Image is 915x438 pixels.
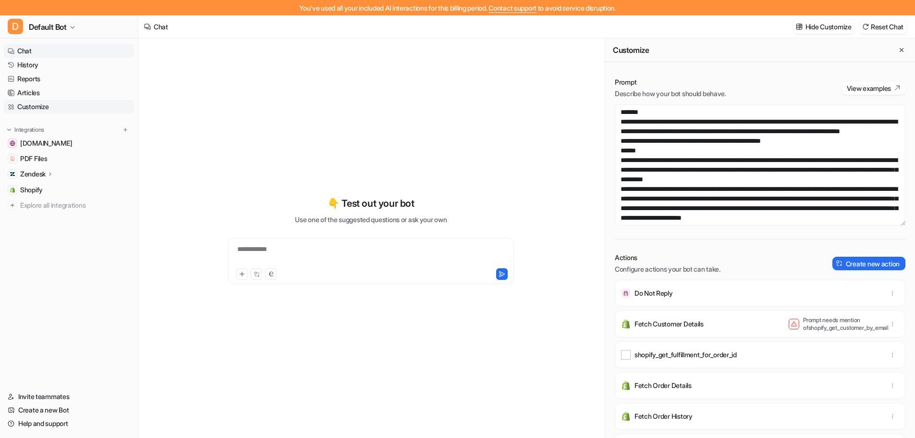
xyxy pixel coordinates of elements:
[29,20,67,34] span: Default Bot
[634,350,737,360] p: shopify_get_fulfillment_for_order_id
[4,100,134,113] a: Customize
[832,257,905,270] button: Create new action
[4,390,134,403] a: Invite teammates
[793,20,855,34] button: Hide Customize
[621,412,631,421] img: Fetch Order History icon
[14,126,44,134] p: Integrations
[4,125,47,135] button: Integrations
[4,44,134,58] a: Chat
[154,22,168,32] div: Chat
[803,316,880,332] p: Prompt needs mention of shopify_get_customer_by_email
[295,214,447,225] p: Use one of the suggested questions or ask your own
[8,200,17,210] img: explore all integrations
[615,89,726,99] p: Describe how your bot should behave.
[4,137,134,150] a: wovenwood.co.uk[DOMAIN_NAME]
[615,264,720,274] p: Configure actions your bot can take.
[20,169,46,179] p: Zendesk
[488,4,537,12] span: Contact support
[613,45,649,55] h2: Customize
[328,196,414,211] p: 👇 Test out your bot
[615,253,720,263] p: Actions
[796,23,803,30] img: customize
[10,171,15,177] img: Zendesk
[634,381,692,390] p: Fetch Order Details
[4,86,134,100] a: Articles
[6,126,12,133] img: expand menu
[122,126,129,133] img: menu_add.svg
[20,138,72,148] span: [DOMAIN_NAME]
[621,350,631,360] img: shopify_get_fulfillment_for_order_id icon
[634,412,693,421] p: Fetch Order History
[20,198,130,213] span: Explore all integrations
[634,288,673,298] p: Do Not Reply
[10,187,15,193] img: Shopify
[4,403,134,417] a: Create a new Bot
[4,58,134,72] a: History
[836,260,843,267] img: create-action-icon.svg
[842,81,905,95] button: View examples
[10,156,15,162] img: PDF Files
[621,319,631,329] img: Fetch Customer Details icon
[4,72,134,86] a: Reports
[20,154,47,163] span: PDF Files
[4,152,134,165] a: PDF FilesPDF Files
[615,77,726,87] p: Prompt
[805,22,852,32] p: Hide Customize
[621,288,631,298] img: Do Not Reply icon
[10,140,15,146] img: wovenwood.co.uk
[859,20,907,34] button: Reset Chat
[621,381,631,390] img: Fetch Order Details icon
[8,19,23,34] span: D
[20,185,43,195] span: Shopify
[4,199,134,212] a: Explore all integrations
[4,183,134,197] a: ShopifyShopify
[634,319,704,329] p: Fetch Customer Details
[862,23,869,30] img: reset
[4,417,134,430] a: Help and support
[896,44,907,56] button: Close flyout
